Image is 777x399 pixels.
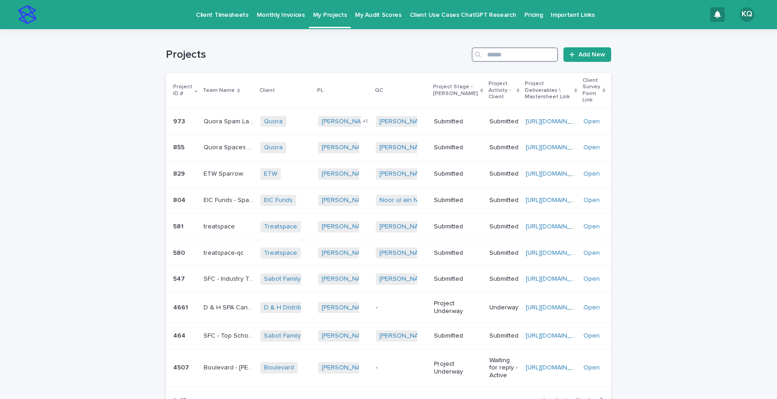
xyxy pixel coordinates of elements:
a: [PERSON_NAME] [379,275,429,283]
a: EIC Funds [264,197,293,204]
p: Submitted [489,197,518,204]
a: [PERSON_NAME] [379,118,429,126]
p: Submitted [489,332,518,340]
p: Project Stage - [PERSON_NAME] [433,82,478,99]
p: Submitted [489,144,518,152]
a: [URL][DOMAIN_NAME] [526,144,590,151]
a: Open [583,364,600,371]
h1: Projects [166,48,468,61]
p: Submitted [489,223,518,231]
p: SFC - Top Schools [204,330,255,340]
p: Submitted [434,275,482,283]
p: Submitted [489,249,518,257]
a: Add New [563,47,611,62]
p: Client [259,86,275,96]
p: ETW Sparrow [204,168,245,178]
a: [PERSON_NAME] [379,223,429,231]
a: [PERSON_NAME] [322,223,371,231]
tr: 804804 EIC Funds - Space Data Market AnalysisEIC Funds - Space Data Market Analysis EIC Funds [PE... [166,187,620,213]
p: Submitted [489,118,518,126]
span: + 1 [363,119,368,124]
tr: 580580 treatspace-qctreatspace-qc Treatspace [PERSON_NAME] [PERSON_NAME] SubmittedSubmitted[URL][... [166,240,620,266]
tr: 973973 Quora Spam LabellingQuora Spam Labelling Quora [PERSON_NAME] +1[PERSON_NAME] SubmittedSubm... [166,108,620,135]
tr: 581581 treatspacetreatspace Treatspace [PERSON_NAME] [PERSON_NAME] SubmittedSubmitted[URL][DOMAIN... [166,213,620,240]
input: Search [472,47,558,62]
a: [PERSON_NAME] [322,197,371,204]
a: Sabot Family Companies [264,332,336,340]
p: 4661 [173,302,190,312]
p: Project Underway [434,360,482,376]
p: Project ID # [173,82,192,99]
p: treatspace [204,221,237,231]
p: 804 [173,195,187,204]
a: Open [583,144,600,151]
a: Quora [264,144,283,152]
a: [PERSON_NAME] [379,249,429,257]
a: Open [583,276,600,282]
p: Client Survey Form Link [583,76,600,106]
a: Open [583,223,600,230]
p: 547 [173,273,187,283]
tr: 464464 SFC - Top SchoolsSFC - Top Schools Sabot Family Companies [PERSON_NAME] ([PERSON_NAME]) [P... [166,323,620,349]
p: Quora Spaces Quality Audit [204,142,255,152]
a: Open [583,304,600,311]
a: [URL][DOMAIN_NAME] [526,304,590,311]
a: Open [583,333,600,339]
p: 973 [173,116,187,126]
tr: 46614661 D & H SPA CancelationD & H SPA Cancelation D & H Distributing [PERSON_NAME] -Project Und... [166,293,620,323]
p: Waiting for reply - Active [489,357,518,379]
p: 4507 [173,362,191,372]
p: Submitted [434,332,482,340]
p: - [376,364,426,372]
a: [PERSON_NAME] [322,170,371,178]
a: [PERSON_NAME] [322,304,371,312]
p: Boulevard - Enrich AmSpa Post Show List [204,362,255,372]
a: [URL][DOMAIN_NAME] [526,364,590,371]
a: [PERSON_NAME] ([PERSON_NAME]) [322,275,426,283]
tr: 855855 Quora Spaces Quality AuditQuora Spaces Quality Audit Quora [PERSON_NAME] [PERSON_NAME] Sub... [166,135,620,161]
a: Open [583,118,600,125]
a: [PERSON_NAME] [379,332,429,340]
img: stacker-logo-s-only.png [18,5,36,24]
p: 581 [173,221,185,231]
p: Submitted [434,170,482,178]
p: Project Activity - Client [488,79,514,102]
p: 855 [173,142,186,152]
a: [PERSON_NAME] [379,144,429,152]
a: [PERSON_NAME] ([PERSON_NAME]) [322,332,426,340]
p: Submitted [489,275,518,283]
p: Submitted [434,118,482,126]
a: [PERSON_NAME] [322,144,371,152]
a: Boulevard [264,364,294,372]
tr: 45074507 Boulevard - [PERSON_NAME] Post Show ListBoulevard - [PERSON_NAME] Post Show List Bouleva... [166,349,620,387]
tr: 829829 ETW SparrowETW Sparrow ETW [PERSON_NAME] [PERSON_NAME] SubmittedSubmitted[URL][DOMAIN_NAME... [166,161,620,187]
p: Project Deliverables \ Mastersheet Link [525,79,572,102]
a: [PERSON_NAME] [379,170,429,178]
a: [URL][DOMAIN_NAME] [526,118,590,125]
p: Project Underway [434,300,482,315]
a: Treatspace [264,223,297,231]
p: Team Name [203,86,235,96]
a: [URL][DOMAIN_NAME] [526,171,590,177]
p: Submitted [434,197,482,204]
span: Add New [578,51,605,58]
a: Open [583,171,600,177]
p: QC [375,86,383,96]
p: Underway [489,304,518,312]
p: Submitted [434,223,482,231]
a: Treatspace [264,249,297,257]
p: - [376,304,426,312]
a: [URL][DOMAIN_NAME] [526,333,590,339]
p: EIC Funds - Space Data Market Analysis [204,195,255,204]
a: [URL][DOMAIN_NAME] [526,250,590,256]
p: treatspace-qc [204,247,245,257]
p: D & H SPA Cancelation [204,302,255,312]
p: Submitted [489,170,518,178]
p: Submitted [434,249,482,257]
a: [URL][DOMAIN_NAME] [526,223,590,230]
a: [URL][DOMAIN_NAME] [526,276,590,282]
a: Open [583,250,600,256]
tr: 547547 SFC - Industry Targeting - Industries 7 & 8SFC - Industry Targeting - Industries 7 & 8 Sab... [166,266,620,293]
p: Quora Spam Labelling [204,116,255,126]
a: [URL][DOMAIN_NAME] [526,197,590,203]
